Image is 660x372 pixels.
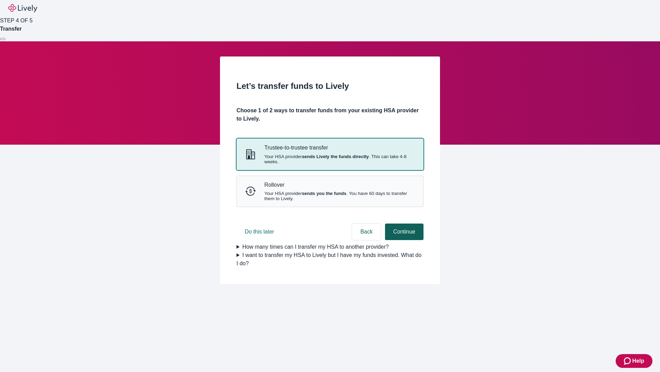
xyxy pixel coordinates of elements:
button: RolloverRolloverYour HSA providersends you the funds. You have 60 days to transfer them to Lively. [237,176,423,207]
span: Help [632,357,644,365]
span: Your HSA provider . This can take 4-8 weeks. [264,154,415,164]
span: Your HSA provider . You have 60 days to transfer them to Lively. [264,191,415,201]
h4: Choose 1 of 2 ways to transfer funds from your existing HSA provider to Lively. [236,106,423,123]
strong: sends you the funds [302,191,346,196]
p: Trustee-to-trustee transfer [264,144,415,151]
summary: I want to transfer my HSA to Lively but I have my funds invested. What do I do? [236,251,423,268]
svg: Trustee-to-trustee [245,149,256,160]
button: Do this later [236,224,282,240]
p: Rollover [264,182,415,188]
svg: Rollover [245,186,256,197]
svg: Zendesk support icon [624,357,632,365]
h2: Let’s transfer funds to Lively [236,80,423,92]
summary: How many times can I transfer my HSA to another provider? [236,243,423,251]
img: Lively [8,4,37,12]
button: Trustee-to-trusteeTrustee-to-trustee transferYour HSA providersends Lively the funds directly. Th... [237,139,423,169]
button: Zendesk support iconHelp [616,354,652,368]
button: Back [352,224,381,240]
strong: sends Lively the funds directly [302,154,369,159]
button: Continue [385,224,423,240]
